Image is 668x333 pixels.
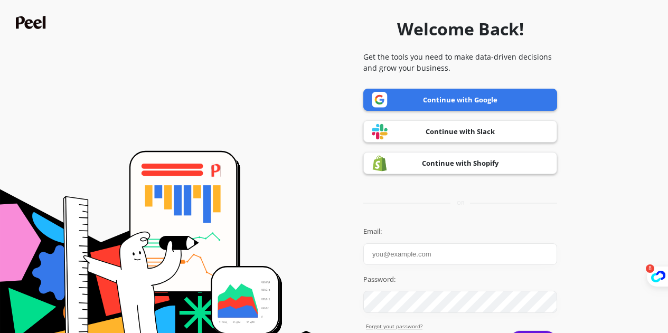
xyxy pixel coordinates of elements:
[397,16,524,42] h1: Welcome Back!
[366,322,557,330] a: Forgot yout password?
[363,51,557,73] p: Get the tools you need to make data-driven decisions and grow your business.
[363,199,557,207] div: or
[16,16,49,29] img: Peel
[363,120,557,142] a: Continue with Slack
[372,92,388,108] img: Google logo
[363,89,557,111] a: Continue with Google
[363,226,557,237] label: Email:
[363,274,557,285] label: Password:
[372,155,388,172] img: Shopify logo
[363,243,557,265] input: you@example.com
[372,123,388,140] img: Slack logo
[363,152,557,174] a: Continue with Shopify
